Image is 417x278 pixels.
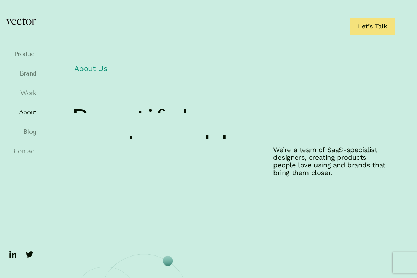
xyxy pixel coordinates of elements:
img: ico-twitter-fill [24,249,35,260]
a: Work [6,89,36,96]
a: Brand [6,70,36,77]
a: Contact [6,148,36,155]
span: usable [160,132,244,158]
a: Product [6,51,36,58]
a: About [6,109,36,116]
p: We’re a team of SaaS-specialist designers, creating products people love using and brands that br... [273,146,390,176]
img: ico-linkedin [7,249,18,260]
a: Let's Talk [350,18,395,35]
h1: About Us [71,60,390,81]
a: Blog [6,128,36,135]
span: meets [71,132,150,158]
